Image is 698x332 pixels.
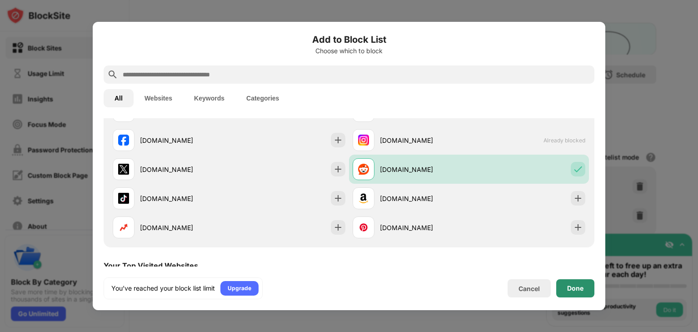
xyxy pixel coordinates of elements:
span: Already blocked [543,137,585,144]
div: Your Top Visited Websites [104,261,198,270]
div: [DOMAIN_NAME] [380,223,469,232]
button: Websites [134,89,183,107]
button: All [104,89,134,107]
img: favicons [358,222,369,233]
div: Upgrade [228,284,251,293]
div: Cancel [519,285,540,292]
div: You’ve reached your block list limit [111,284,215,293]
img: favicons [118,135,129,146]
img: favicons [358,164,369,175]
h6: Add to Block List [104,33,594,46]
div: [DOMAIN_NAME] [380,194,469,203]
div: [DOMAIN_NAME] [140,136,229,145]
img: favicons [358,135,369,146]
img: favicons [118,222,129,233]
div: [DOMAIN_NAME] [380,165,469,174]
img: search.svg [107,69,118,80]
div: [DOMAIN_NAME] [140,194,229,203]
div: [DOMAIN_NAME] [140,223,229,232]
img: favicons [118,193,129,204]
div: Done [567,285,583,292]
div: [DOMAIN_NAME] [140,165,229,174]
button: Keywords [183,89,235,107]
button: Categories [235,89,290,107]
img: favicons [118,164,129,175]
div: Choose which to block [104,47,594,55]
div: [DOMAIN_NAME] [380,136,469,145]
img: favicons [358,193,369,204]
